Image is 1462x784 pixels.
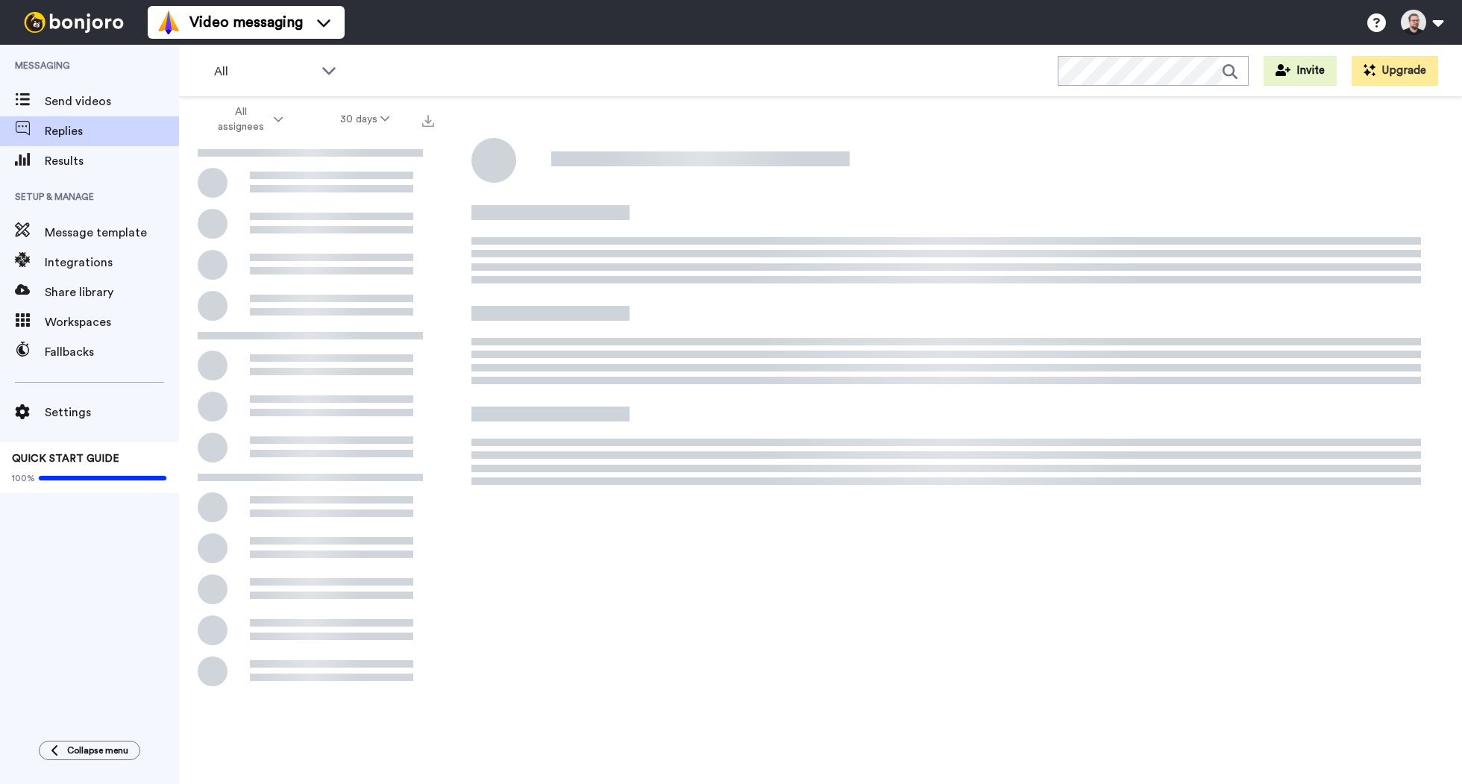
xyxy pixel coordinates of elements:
span: 100% [12,472,35,484]
span: QUICK START GUIDE [12,454,119,464]
img: export.svg [422,115,434,127]
span: Results [45,152,179,170]
button: 30 days [312,106,418,133]
span: Workspaces [45,313,179,331]
span: Settings [45,404,179,421]
span: Send videos [45,92,179,110]
span: Share library [45,283,179,301]
img: vm-color.svg [157,10,181,34]
span: Video messaging [189,12,303,33]
img: bj-logo-header-white.svg [18,12,130,33]
span: All [214,63,314,81]
button: Collapse menu [39,741,140,760]
span: All assignees [210,104,271,134]
span: Fallbacks [45,343,179,361]
button: Export all results that match these filters now. [418,108,439,131]
span: Integrations [45,254,179,272]
span: Message template [45,224,179,242]
button: All assignees [182,98,312,140]
span: Collapse menu [67,744,128,756]
button: Upgrade [1352,56,1438,86]
span: Replies [45,122,179,140]
button: Invite [1264,56,1337,86]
